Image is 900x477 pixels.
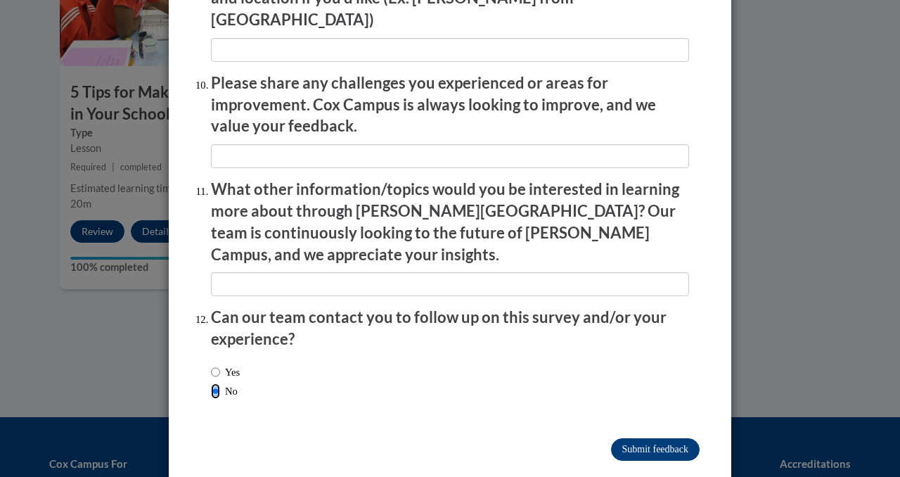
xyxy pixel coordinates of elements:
[611,438,700,461] input: Submit feedback
[211,364,240,380] label: Yes
[211,307,689,350] p: Can our team contact you to follow up on this survey and/or your experience?
[211,72,689,137] p: Please share any challenges you experienced or areas for improvement. Cox Campus is always lookin...
[211,383,220,399] input: No
[211,383,238,399] label: No
[211,179,689,265] p: What other information/topics would you be interested in learning more about through [PERSON_NAME...
[211,364,220,380] input: Yes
